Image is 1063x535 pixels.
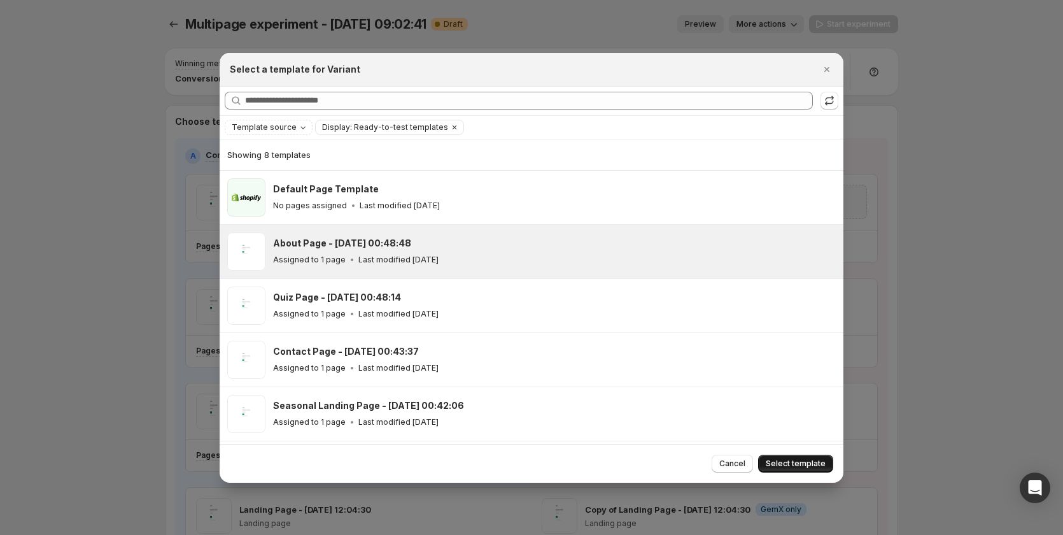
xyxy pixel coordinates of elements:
[712,455,753,473] button: Cancel
[358,255,439,265] p: Last modified [DATE]
[273,345,419,358] h3: Contact Page - [DATE] 00:43:37
[227,178,265,217] img: Default Page Template
[227,150,311,160] span: Showing 8 templates
[1020,473,1050,503] div: Open Intercom Messenger
[232,122,297,132] span: Template source
[316,120,448,134] button: Display: Ready-to-test templates
[358,363,439,373] p: Last modified [DATE]
[358,417,439,427] p: Last modified [DATE]
[273,363,346,373] p: Assigned to 1 page
[230,63,360,76] h2: Select a template for Variant
[273,201,347,211] p: No pages assigned
[758,455,833,473] button: Select template
[273,417,346,427] p: Assigned to 1 page
[273,237,411,250] h3: About Page - [DATE] 00:48:48
[273,309,346,319] p: Assigned to 1 page
[273,255,346,265] p: Assigned to 1 page
[322,122,448,132] span: Display: Ready-to-test templates
[719,459,745,469] span: Cancel
[360,201,440,211] p: Last modified [DATE]
[225,120,312,134] button: Template source
[273,399,464,412] h3: Seasonal Landing Page - [DATE] 00:42:06
[448,120,461,134] button: Clear
[358,309,439,319] p: Last modified [DATE]
[818,61,836,78] button: Close
[273,183,379,196] h3: Default Page Template
[273,291,401,304] h3: Quiz Page - [DATE] 00:48:14
[766,459,826,469] span: Select template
